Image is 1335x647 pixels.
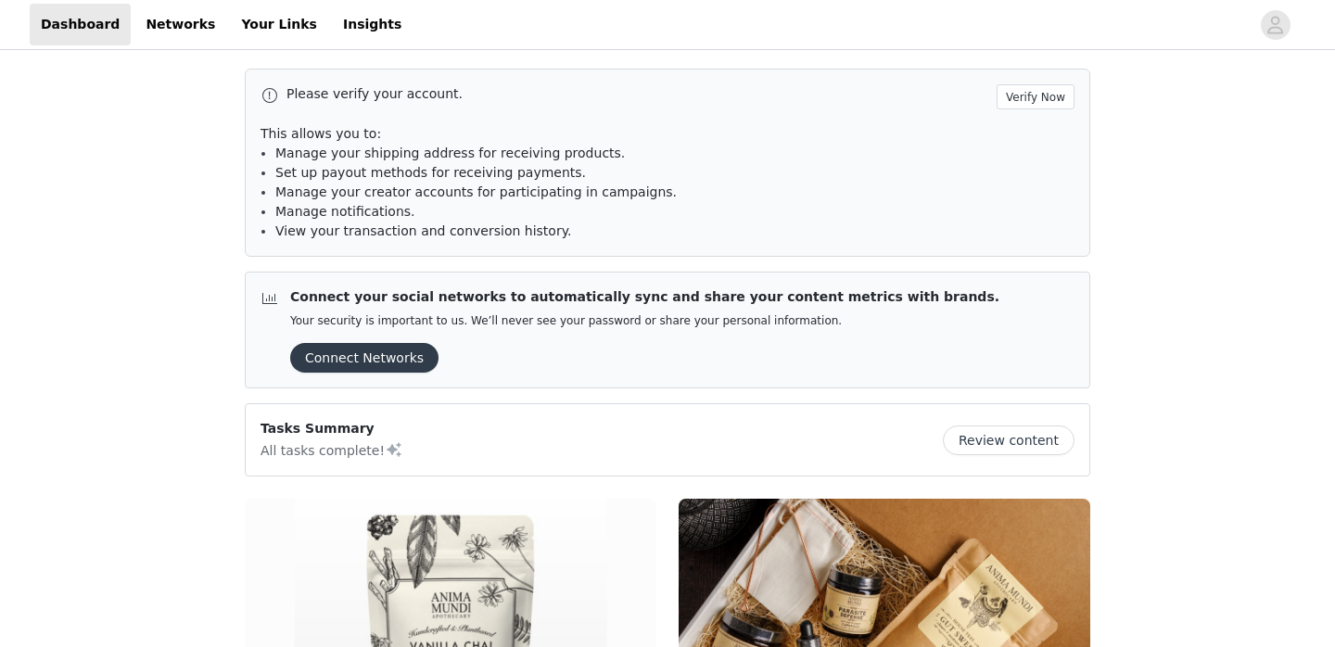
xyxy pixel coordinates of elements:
[275,204,415,219] span: Manage notifications.
[275,165,586,180] span: Set up payout methods for receiving payments.
[290,314,999,328] p: Your security is important to us. We’ll never see your password or share your personal information.
[134,4,226,45] a: Networks
[1266,10,1284,40] div: avatar
[261,438,403,461] p: All tasks complete!
[275,223,571,238] span: View your transaction and conversion history.
[30,4,131,45] a: Dashboard
[230,4,328,45] a: Your Links
[332,4,413,45] a: Insights
[261,124,1074,144] p: This allows you to:
[997,84,1074,109] button: Verify Now
[290,287,999,307] p: Connect your social networks to automatically sync and share your content metrics with brands.
[275,146,625,160] span: Manage your shipping address for receiving products.
[275,184,677,199] span: Manage your creator accounts for participating in campaigns.
[261,419,403,438] p: Tasks Summary
[943,425,1074,455] button: Review content
[286,84,989,104] p: Please verify your account.
[290,343,439,373] button: Connect Networks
